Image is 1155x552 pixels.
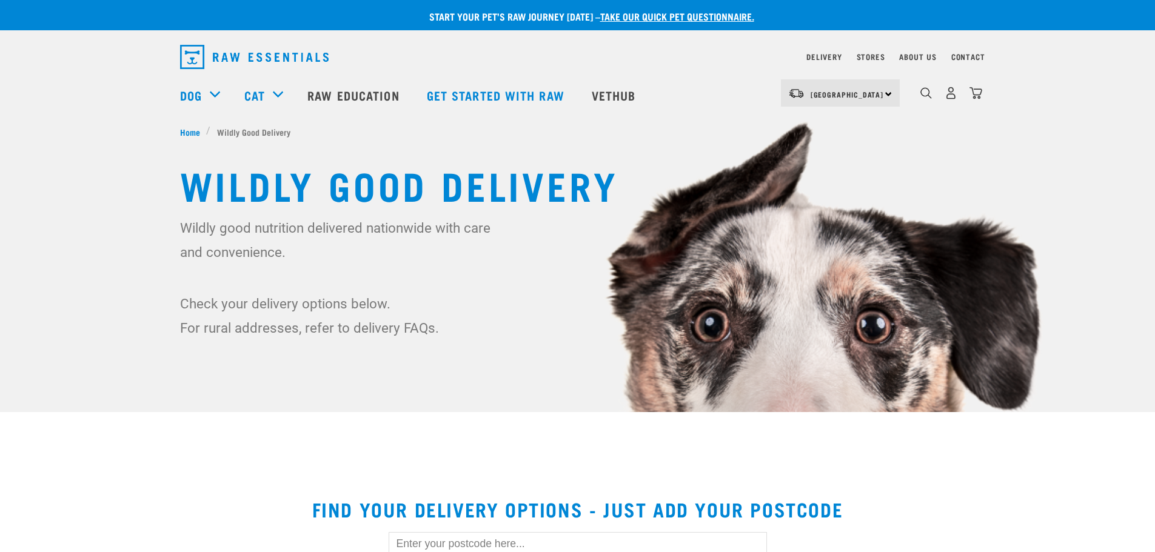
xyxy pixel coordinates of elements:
a: Delivery [806,55,842,59]
a: Vethub [580,71,651,119]
nav: breadcrumbs [180,125,976,138]
a: Get started with Raw [415,71,580,119]
a: Raw Education [295,71,414,119]
a: Contact [951,55,985,59]
img: Raw Essentials Logo [180,45,329,69]
h2: Find your delivery options - just add your postcode [15,498,1140,520]
a: take our quick pet questionnaire. [600,13,754,19]
img: van-moving.png [788,88,805,99]
img: home-icon-1@2x.png [920,87,932,99]
p: Wildly good nutrition delivered nationwide with care and convenience. [180,216,498,264]
img: user.png [945,87,957,99]
p: Check your delivery options below. For rural addresses, refer to delivery FAQs. [180,291,498,340]
a: About Us [899,55,936,59]
h1: Wildly Good Delivery [180,162,976,206]
a: Stores [857,55,885,59]
img: home-icon@2x.png [969,87,982,99]
a: Cat [244,86,265,104]
span: [GEOGRAPHIC_DATA] [811,92,884,96]
nav: dropdown navigation [170,40,985,74]
span: Home [180,125,200,138]
a: Home [180,125,207,138]
a: Dog [180,86,202,104]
